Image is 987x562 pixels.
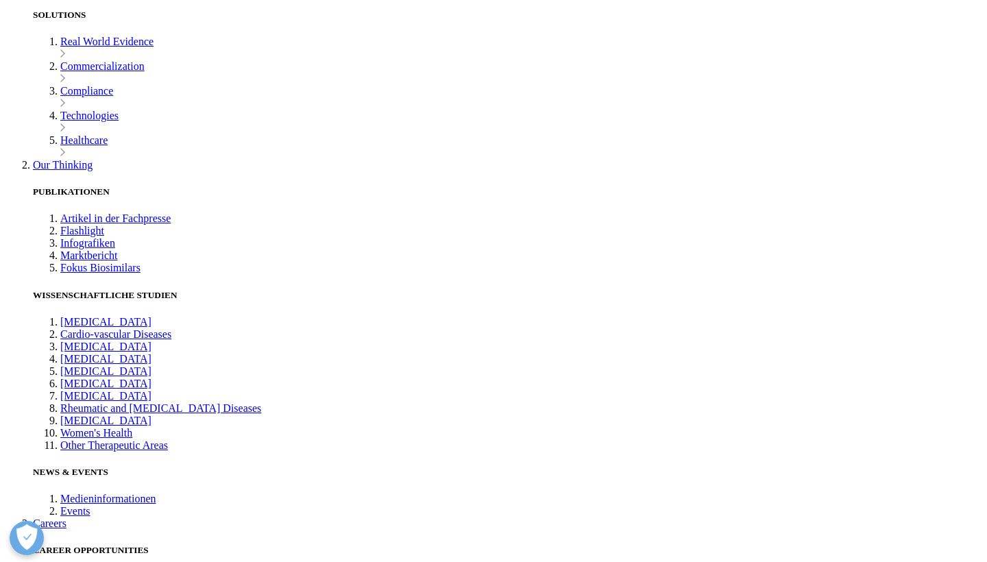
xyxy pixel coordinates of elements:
[60,85,113,97] a: Compliance
[60,365,151,377] a: [MEDICAL_DATA]
[60,439,168,451] a: Other Therapeutic Areas
[33,186,982,197] h5: PUBLIKATIONEN
[33,10,982,21] h5: SOLUTIONS
[33,467,982,478] h5: NEWS & EVENTS
[60,110,119,121] a: Technologies
[10,521,44,555] button: Präferenzen öffnen
[60,493,156,504] a: Medieninformationen
[60,341,151,352] a: [MEDICAL_DATA]
[60,249,118,261] a: Marktbericht
[60,390,151,402] a: [MEDICAL_DATA]
[60,316,151,328] a: [MEDICAL_DATA]
[60,328,171,340] a: Cardio-vascular Diseases
[33,159,93,171] a: Our Thinking
[60,36,154,47] a: Real World Evidence
[60,378,151,389] a: [MEDICAL_DATA]
[33,517,66,529] a: Careers
[60,505,90,517] a: Events
[60,212,171,224] a: Artikel in der Fachpresse
[33,290,982,301] h5: WISSENSCHAFTLICHE STUDIEN
[60,225,104,236] a: Flashlight
[60,427,132,439] a: Women's Health
[33,545,982,556] h5: CAREER OPPORTUNITIES
[60,262,141,273] a: Fokus Biosimilars
[60,134,108,146] a: Healthcare
[60,415,151,426] a: [MEDICAL_DATA]
[60,353,151,365] a: [MEDICAL_DATA]
[60,60,145,72] a: Commercialization
[60,237,115,249] a: Infografiken
[60,402,261,414] a: Rheumatic and [MEDICAL_DATA] Diseases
